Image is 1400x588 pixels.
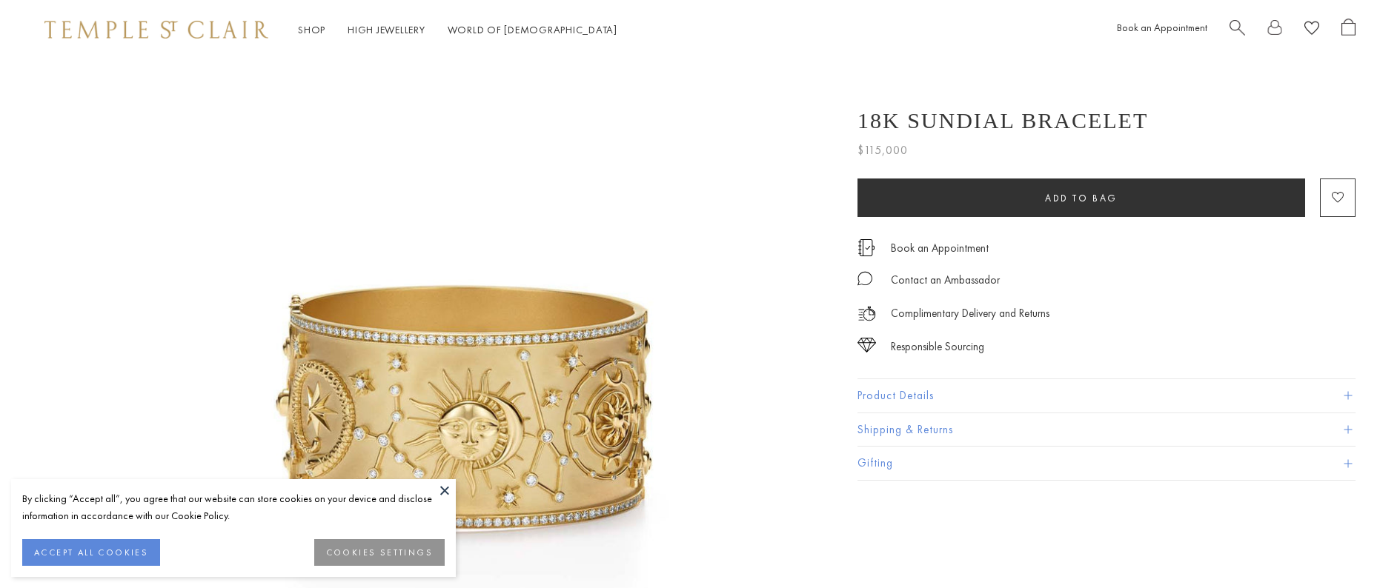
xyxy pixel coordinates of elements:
[891,304,1049,323] p: Complimentary Delivery and Returns
[857,108,1148,133] h1: 18K Sundial Bracelet
[857,379,1356,412] button: Product Details
[857,447,1356,480] button: Gifting
[857,239,875,256] img: icon_appointment.svg
[22,539,160,566] button: ACCEPT ALL COOKIES
[857,141,908,160] span: $115,000
[298,23,325,36] a: ShopShop
[44,21,268,39] img: Temple St. Clair
[348,23,425,36] a: High JewelleryHigh Jewellery
[891,338,984,356] div: Responsible Sourcing
[1341,19,1356,41] a: Open Shopping Bag
[857,178,1305,217] button: Add to bag
[891,240,989,256] a: Book an Appointment
[1304,19,1319,41] a: View Wishlist
[857,271,872,286] img: MessageIcon-01_2.svg
[448,23,617,36] a: World of [DEMOGRAPHIC_DATA]World of [DEMOGRAPHIC_DATA]
[22,490,445,524] div: By clicking “Accept all”, you agree that our website can store cookies on your device and disclos...
[857,304,876,323] img: icon_delivery.svg
[857,413,1356,447] button: Shipping & Returns
[1326,518,1385,573] iframe: Gorgias live chat messenger
[1045,192,1118,204] span: Add to bag
[314,539,445,566] button: COOKIES SETTINGS
[891,271,1000,290] div: Contact an Ambassador
[298,21,617,39] nav: Main navigation
[1230,19,1245,41] a: Search
[857,338,876,353] img: icon_sourcing.svg
[1117,21,1207,34] a: Book an Appointment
